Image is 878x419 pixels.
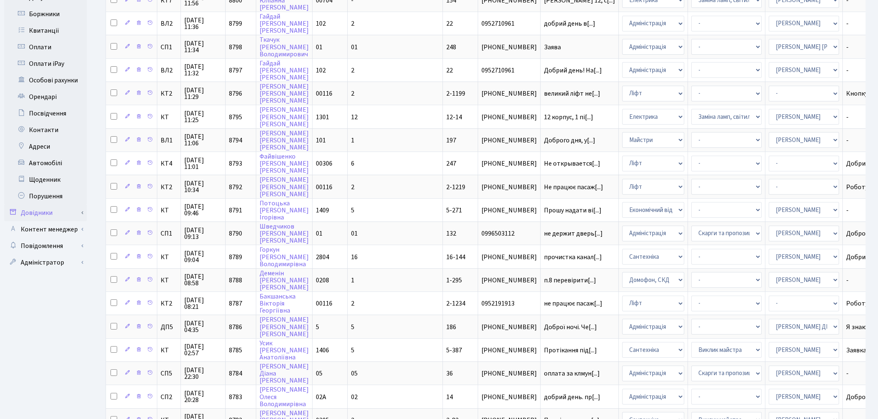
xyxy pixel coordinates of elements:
span: 101 [316,136,326,145]
span: 186 [446,323,456,332]
span: [DATE] 11:01 [184,157,222,170]
span: 132 [446,229,456,238]
span: 1301 [316,113,329,122]
span: не держит дверь[...] [544,229,603,238]
span: 02А [316,393,326,402]
span: 2-1199 [446,89,465,98]
span: 01 [316,229,322,238]
span: КТ [161,114,177,120]
span: 00116 [316,89,332,98]
a: Потоцька[PERSON_NAME]Ігорівна [260,199,309,222]
span: 02 [351,393,358,402]
span: 14 [446,393,453,402]
span: 2 [351,299,354,308]
span: [DATE] 08:21 [184,297,222,310]
span: КТ2 [161,90,177,97]
a: Горкун[PERSON_NAME]Володимирівна [260,246,309,269]
span: добрий день в[...] [544,19,595,28]
span: 2 [351,183,354,192]
span: 01 [351,229,358,238]
a: Особові рахунки [4,72,87,89]
a: [PERSON_NAME][PERSON_NAME][PERSON_NAME] [260,129,309,152]
span: 8785 [229,346,242,355]
span: 2 [351,19,354,28]
span: 5 [316,323,319,332]
a: Боржники [4,6,87,22]
span: КТ [161,277,177,284]
span: 5 [351,206,354,215]
span: [PHONE_NUMBER] [481,254,537,260]
span: 22 [446,19,453,28]
span: [DATE] 08:58 [184,273,222,287]
a: Файвішенко[PERSON_NAME][PERSON_NAME] [260,152,309,175]
span: 12-14 [446,113,462,122]
span: 0952710961 [481,20,537,27]
span: [DATE] 11:34 [184,40,222,53]
span: КТ [161,347,177,354]
span: Добрий день! На[...] [544,66,602,75]
span: 0952191913 [481,300,537,307]
a: БакшанськаВікторіяГеоргіївна [260,292,296,315]
span: не працює пасаж[...] [544,299,602,308]
span: Не працює пасаж[...] [544,183,603,192]
span: [DATE] 22:30 [184,367,222,380]
span: 12 корпус, 1 пі[...] [544,113,593,122]
span: 2804 [316,253,329,262]
span: 8787 [229,299,242,308]
a: Ткачук[PERSON_NAME]Володимирович [260,36,309,59]
span: [PHONE_NUMBER] [481,207,537,214]
span: [PHONE_NUMBER] [481,114,537,120]
a: Порушення [4,188,87,205]
span: Заява [544,44,615,51]
span: 0996503112 [481,230,537,237]
span: 8794 [229,136,242,145]
span: 2-1234 [446,299,465,308]
a: Посвідчення [4,105,87,122]
span: СП1 [161,44,177,51]
span: [PHONE_NUMBER] [481,160,537,167]
span: [PHONE_NUMBER] [481,370,537,377]
span: КТ2 [161,184,177,190]
span: 12 [351,113,358,122]
span: 8789 [229,253,242,262]
a: Усик[PERSON_NAME]Анатоліївна [260,339,309,362]
a: Контент менеджер [4,221,87,238]
span: Доброго дня, у[...] [544,136,595,145]
span: [PHONE_NUMBER] [481,184,537,190]
span: КТ4 [161,160,177,167]
a: Шведчиков[PERSON_NAME][PERSON_NAME] [260,222,309,245]
span: Прошу надати ві[...] [544,206,601,215]
span: 8793 [229,159,242,168]
span: ВЛ1 [161,137,177,144]
span: 1 [351,276,354,285]
span: [PHONE_NUMBER] [481,324,537,330]
span: КТ [161,207,177,214]
span: 247 [446,159,456,168]
span: [DATE] 09:04 [184,250,222,263]
span: оплата за клмун[...] [544,369,600,378]
a: [PERSON_NAME][PERSON_NAME][PERSON_NAME] [260,82,309,105]
a: [PERSON_NAME][PERSON_NAME][PERSON_NAME] [260,106,309,129]
a: Адреси [4,138,87,155]
span: 22 [446,66,453,75]
a: Повідомлення [4,238,87,254]
span: [DATE] 09:46 [184,203,222,217]
span: 0952710961 [481,67,537,74]
span: 1-295 [446,276,462,285]
span: 00116 [316,183,332,192]
span: великий ліфт не[...] [544,89,600,98]
a: Довідники [4,205,87,221]
span: 8798 [229,43,242,52]
span: 248 [446,43,456,52]
a: Орендарі [4,89,87,105]
a: Контакти [4,122,87,138]
span: [DATE] 04:35 [184,320,222,333]
span: 00306 [316,159,332,168]
span: 5 [351,323,354,332]
span: 36 [446,369,453,378]
span: КТ2 [161,300,177,307]
span: [DATE] 11:32 [184,63,222,77]
span: 01 [351,43,358,52]
span: 8797 [229,66,242,75]
span: 2-1219 [446,183,465,192]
